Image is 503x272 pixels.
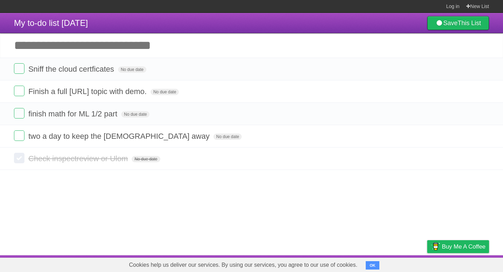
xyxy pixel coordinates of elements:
[14,86,24,96] label: Done
[151,89,179,95] span: No due date
[418,257,436,270] a: Privacy
[118,66,146,73] span: No due date
[442,241,486,253] span: Buy me a coffee
[28,154,130,163] span: Check inspectreview or Ulom
[28,65,116,73] span: Sniff the cloud certficates
[334,257,349,270] a: About
[445,257,489,270] a: Suggest a feature
[132,156,160,162] span: No due date
[357,257,386,270] a: Developers
[28,87,148,96] span: Finish a full [URL] topic with demo.
[431,241,440,252] img: Buy me a coffee
[28,109,119,118] span: finish math for ML 1/2 part
[122,258,364,272] span: Cookies help us deliver our services. By using our services, you agree to our use of cookies.
[121,111,150,117] span: No due date
[28,132,211,141] span: two a day to keep the [DEMOGRAPHIC_DATA] away
[14,108,24,119] label: Done
[14,18,88,28] span: My to-do list [DATE]
[394,257,410,270] a: Terms
[458,20,481,27] b: This List
[14,63,24,74] label: Done
[14,153,24,163] label: Done
[427,16,489,30] a: SaveThis List
[213,134,242,140] span: No due date
[366,261,379,270] button: OK
[14,130,24,141] label: Done
[427,240,489,253] a: Buy me a coffee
